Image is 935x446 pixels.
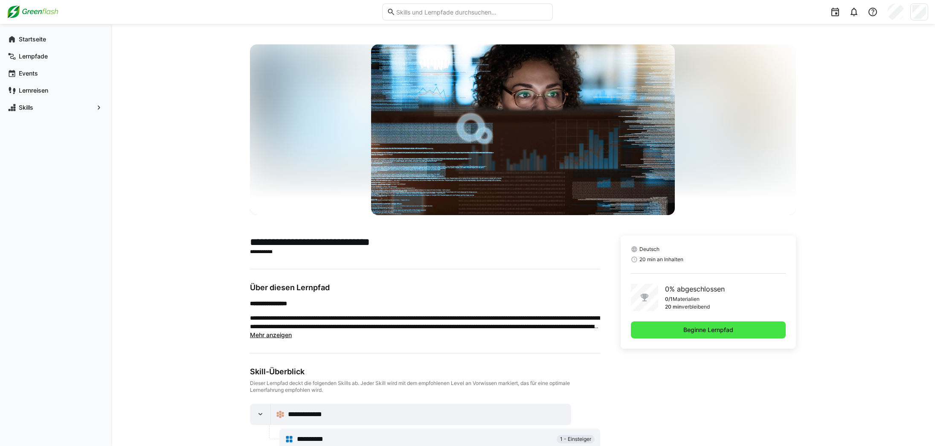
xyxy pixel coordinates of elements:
p: 20 min [665,303,682,310]
button: Beginne Lernpfad [631,321,786,338]
span: Deutsch [639,246,659,253]
span: 1 - Einsteiger [560,436,591,443]
p: 0/1 [665,296,673,303]
span: 20 min an Inhalten [639,256,683,263]
h3: Über diesen Lernpfad [250,283,600,292]
span: Beginne Lernpfad [682,326,735,334]
p: 0% abgeschlossen [665,284,725,294]
p: verbleibend [682,303,710,310]
div: Skill-Überblick [250,367,600,376]
span: Mehr anzeigen [250,331,292,338]
div: Dieser Lernpfad deckt die folgenden Skills ab. Jeder Skill wird mit dem empfohlenen Level an Vorw... [250,380,600,394]
p: Materialien [673,296,700,303]
input: Skills und Lernpfade durchsuchen… [395,8,548,16]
